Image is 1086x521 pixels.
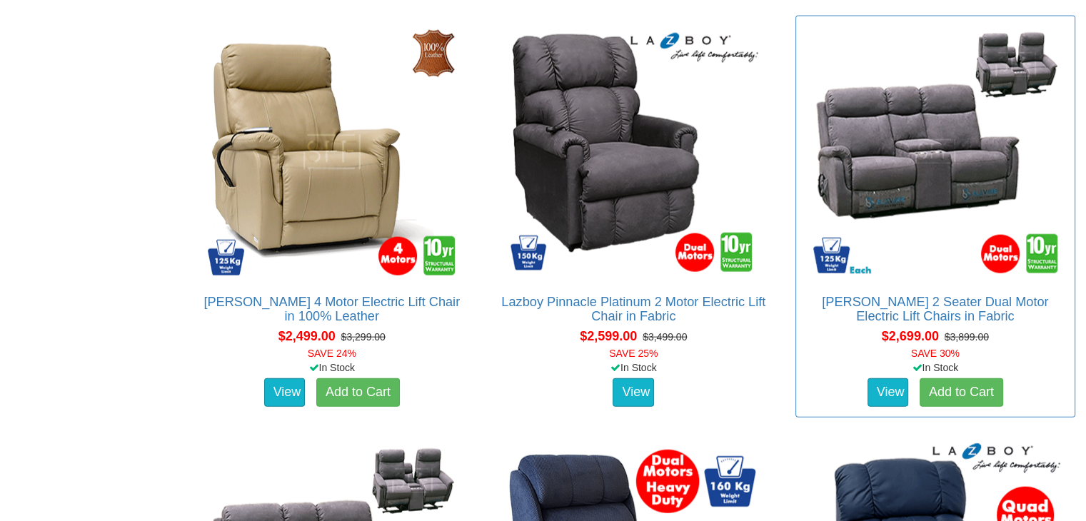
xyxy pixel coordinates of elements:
[501,295,765,323] a: Lazboy Pinnacle Platinum 2 Motor Electric Lift Chair in Fabric
[316,378,400,407] a: Add to Cart
[868,378,909,407] a: View
[609,348,658,359] font: SAVE 25%
[341,331,386,343] del: $3,299.00
[613,378,654,407] a: View
[643,331,687,343] del: $3,499.00
[911,348,960,359] font: SAVE 30%
[505,24,762,280] img: Lazboy Pinnacle Platinum 2 Motor Electric Lift Chair in Fabric
[920,378,1003,407] a: Add to Cart
[203,295,460,323] a: [PERSON_NAME] 4 Motor Electric Lift Chair in 100% Leather
[264,378,306,407] a: View
[945,331,989,343] del: $3,899.00
[580,329,637,343] span: $2,599.00
[882,329,939,343] span: $2,699.00
[189,360,476,375] div: In Stock
[308,348,356,359] font: SAVE 24%
[203,24,461,280] img: Dalton 4 Motor Electric Lift Chair in 100% Leather
[491,360,777,375] div: In Stock
[278,329,336,343] span: $2,499.00
[793,360,1079,375] div: In Stock
[807,24,1064,280] img: Dalton 2 Seater Dual Motor Electric Lift Chairs in Fabric
[822,295,1048,323] a: [PERSON_NAME] 2 Seater Dual Motor Electric Lift Chairs in Fabric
